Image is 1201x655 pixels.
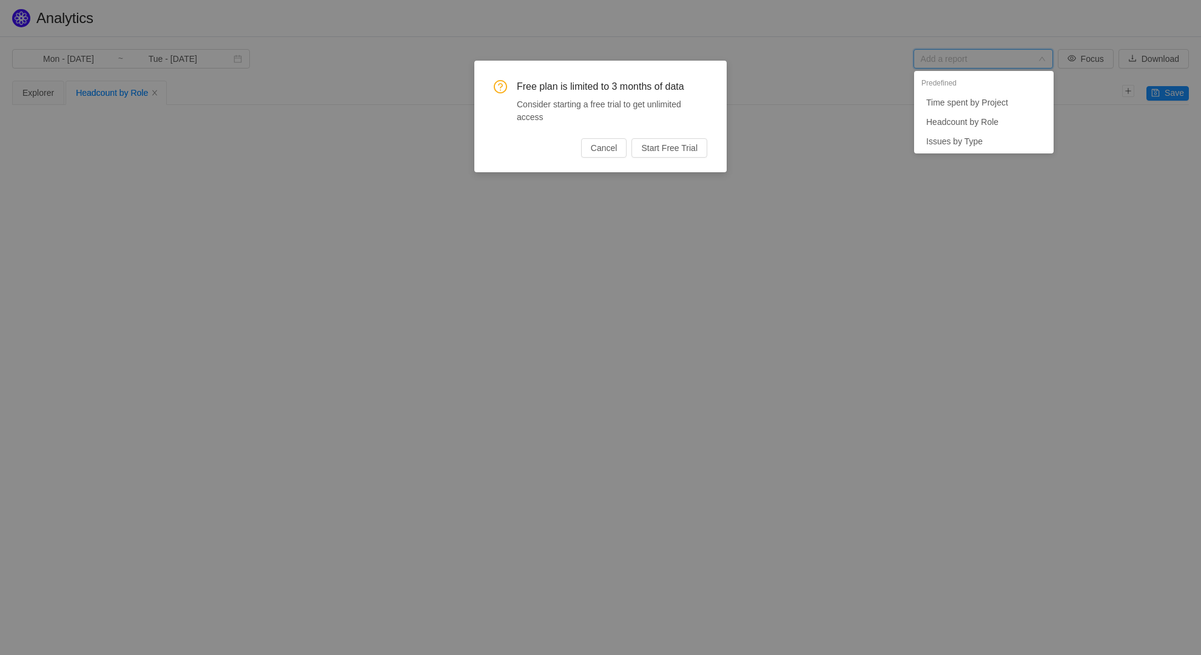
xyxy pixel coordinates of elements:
[921,79,957,87] span: Predefined
[914,93,1054,112] li: Time spent by Project
[631,138,707,158] button: Start Free Trial
[914,132,1054,151] li: Issues by Type
[517,80,707,93] span: Free plan is limited to 3 months of data
[581,138,627,158] button: Cancel
[914,112,1054,132] li: Headcount by Role
[517,98,707,124] div: Consider starting a free trial to get unlimited access
[494,80,507,93] i: icon: question-circle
